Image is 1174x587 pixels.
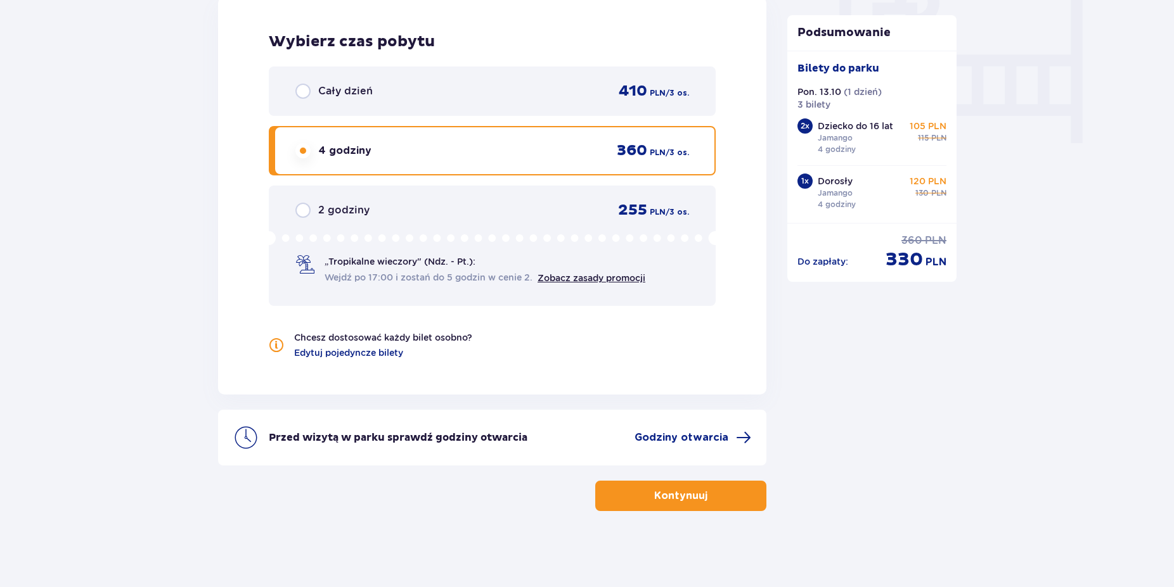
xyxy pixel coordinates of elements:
span: 4 godziny [318,144,371,158]
span: 2 godziny [318,203,370,217]
span: PLN [650,206,666,218]
span: Cały dzień [318,84,373,98]
button: Kontynuuj [595,481,766,511]
h2: Wybierz czas pobytu [269,32,716,51]
p: 3 bilety [797,98,830,111]
span: / 3 os. [666,87,689,99]
p: Bilety do parku [797,61,879,75]
p: Kontynuuj [654,489,707,503]
span: PLN [926,255,946,269]
span: 330 [886,248,923,272]
p: Do zapłaty : [797,255,848,268]
span: PLN [925,234,946,248]
p: 4 godziny [818,144,856,155]
span: / 3 os. [666,147,689,158]
span: 360 [901,234,922,248]
p: 120 PLN [910,175,946,187]
span: 360 [617,141,647,160]
span: / 3 os. [666,206,689,218]
span: PLN [931,132,946,144]
p: Pon. 13.10 [797,85,841,98]
span: Godziny otwarcia [635,431,728,445]
a: Edytuj pojedyncze bilety [294,346,403,359]
span: PLN [931,187,946,199]
p: Dorosły [818,175,853,187]
a: Godziny otwarcia [635,430,751,445]
p: Chcesz dostosować każdy bilet osobno? [294,331,472,344]
span: PLN [650,147,666,158]
div: 1 x [797,174,813,189]
p: Przed wizytą w parku sprawdź godziny otwarcia [269,431,527,445]
p: ( 1 dzień ) [844,85,882,98]
p: 105 PLN [910,120,946,132]
span: 130 [915,187,929,199]
div: 2 x [797,118,813,134]
p: Podsumowanie [787,25,957,41]
p: Jamango [818,187,853,199]
span: Wejdź po 17:00 i zostań do 5 godzin w cenie 2. [325,271,532,284]
span: 115 [918,132,929,144]
p: 4 godziny [818,199,856,210]
p: Dziecko do 16 lat [818,120,893,132]
span: 410 [619,82,647,101]
span: 255 [618,201,647,220]
p: Jamango [818,132,853,144]
span: „Tropikalne wieczory" (Ndz. - Pt.): [325,255,475,268]
span: PLN [650,87,666,99]
a: Zobacz zasady promocji [538,273,645,283]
